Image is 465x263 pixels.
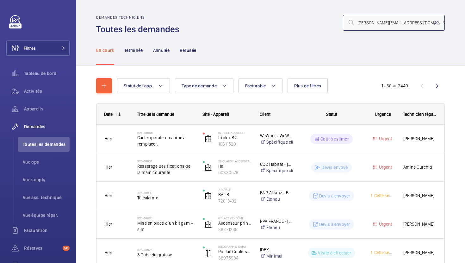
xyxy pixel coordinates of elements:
p: 28 Quai de la [GEOGRAPHIC_DATA] [218,159,252,163]
p: Devis à envoyer [319,221,350,228]
p: Portail Coulissant vitré [218,248,252,255]
span: Type de demande [182,83,217,88]
span: Urgence [375,112,391,117]
button: Statut de l'app. [117,78,170,93]
p: Devis envoyé [321,164,348,171]
span: Hier [104,165,112,170]
span: Hier [104,193,112,198]
p: Ascenseur principal [218,220,252,226]
button: Plus de filtres [288,78,328,93]
p: PPA FRANCE - [PERSON_NAME] [260,218,293,224]
p: Visite à effectuer [318,250,351,256]
p: 72013-02 [218,198,252,204]
h2: Demandes techniciens [96,15,183,20]
img: elevator.svg [204,135,212,143]
p: [GEOGRAPHIC_DATA] [218,245,252,248]
span: Réserves [24,245,60,251]
p: WeWork - WeWork Exploitation [260,133,293,139]
span: Amine Ourchid [403,164,437,171]
span: Cette semaine [373,193,401,198]
span: 1 - 30 2440 [381,84,408,88]
a: Étendu [260,224,293,231]
p: 50330576 [218,169,252,176]
span: Facturable [245,83,266,88]
span: Toutes les demandes [23,141,70,147]
span: Vue ops [23,159,70,165]
a: Minimal [260,253,293,259]
span: [PERSON_NAME] [403,135,437,142]
p: 6 Place Vendôme [218,216,252,220]
h2: R25-10830 [137,191,195,195]
span: Vue supply [23,177,70,183]
span: Client [260,112,270,117]
span: 58 [63,246,70,251]
h2: R25-10846 [137,131,195,135]
span: Demandes [24,123,70,130]
p: Refusée [180,47,196,53]
span: Téléalarme [137,195,195,201]
span: Hier [104,136,112,141]
p: [STREET_ADDRESS] [218,131,252,135]
span: Activités [24,88,70,94]
button: Filtres [6,41,70,56]
span: Vue équipe répar. [23,212,70,218]
p: BAT B [218,191,252,198]
img: elevator.svg [204,221,212,228]
img: elevator.svg [204,164,212,171]
span: Facturation [24,227,70,234]
span: Filtres [24,45,36,51]
img: automatic_door.svg [204,249,212,257]
span: [PERSON_NAME] [403,249,437,256]
span: Site - Appareil [202,112,229,117]
span: Appareils [24,106,70,112]
input: Chercher par numéro demande ou de devis [343,15,445,31]
p: 10611520 [218,141,252,147]
span: Urgent [378,165,392,170]
p: En cours [96,47,114,53]
span: Statut [326,112,337,117]
span: [PERSON_NAME] [403,192,437,199]
p: Devis à envoyer [319,193,350,199]
h2: R25-10825 [137,248,195,252]
p: Hall [218,163,252,169]
p: IDEX [260,247,293,253]
h2: R25-10834 [137,159,195,163]
span: sur [392,83,398,88]
div: Date [104,112,113,117]
span: 3 Tube de graisse [137,252,195,258]
span: Hier [104,250,112,255]
p: Annulée [153,47,170,53]
span: Plus de filtres [294,83,321,88]
a: Spécifique client [260,139,293,145]
p: BNP Allianz - BU BNP Allianz [260,190,293,196]
h1: Toutes les demandes [96,23,183,35]
button: Facturable [239,78,283,93]
p: Coût à estimer [320,136,349,142]
a: Spécifique client [260,167,293,174]
p: triplex B2 [218,135,252,141]
span: Urgent [378,136,392,141]
span: Hier [104,222,112,227]
h2: R25-10826 [137,216,195,220]
span: Vue ass. technique [23,194,70,201]
span: Cette semaine [373,250,401,255]
p: 7 Royale [218,188,252,191]
span: Mise en place d’un kit gsm + sim [137,220,195,233]
span: Carte opérateur cabine à remplacer. [137,135,195,147]
img: elevator.svg [204,192,212,200]
p: 38975984 [218,255,252,261]
span: Resserage des fixations de la main courante [137,163,195,176]
a: Étendu [260,196,293,202]
span: Statut de l'app. [124,83,153,88]
span: Technicien réparateur [403,112,437,117]
span: Tableau de bord [24,70,70,77]
p: 36271238 [218,226,252,233]
span: Urgent [378,222,392,227]
span: Titre de la demande [137,112,174,117]
button: Type de demande [175,78,233,93]
p: Terminée [124,47,143,53]
span: [PERSON_NAME] [403,221,437,228]
p: CDC Habitat - [PERSON_NAME] [260,161,293,167]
